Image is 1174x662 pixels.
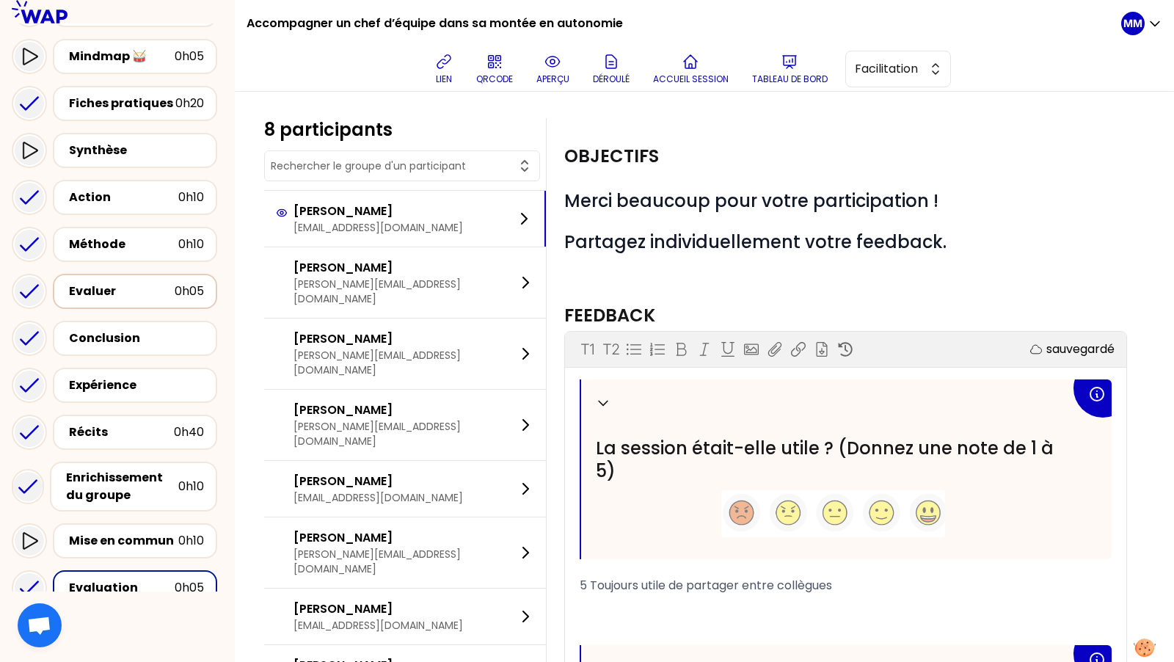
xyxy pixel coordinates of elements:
div: Mise en commun [69,532,178,550]
p: aperçu [536,73,569,85]
div: Evaluer [69,283,175,300]
div: 0h10 [178,236,204,253]
button: QRCODE [470,47,519,91]
p: [EMAIL_ADDRESS][DOMAIN_NAME] [293,618,463,633]
div: Evaluation [69,579,175,597]
span: La session était-elle utile ? (Donnez une note de 1 à 5) [596,436,1058,483]
div: Fiches pratiques [69,95,175,112]
p: [PERSON_NAME] [293,259,517,277]
div: 0h10 [178,189,204,206]
div: 8 participants [264,118,393,142]
input: Rechercher le groupe d'un participant [271,159,516,173]
p: Tableau de bord [752,73,828,85]
p: QRCODE [476,73,513,85]
button: MM [1121,12,1162,35]
button: Accueil session [647,47,734,91]
p: [PERSON_NAME] [293,330,517,348]
div: 0h40 [174,423,204,441]
p: Accueil session [653,73,729,85]
p: [EMAIL_ADDRESS][DOMAIN_NAME] [293,220,463,235]
span: Partagez individuellement votre feedback. [564,230,947,254]
p: Déroulé [593,73,630,85]
h2: Objectifs [564,145,659,168]
button: Tableau de bord [746,47,834,91]
div: Expérience [69,377,204,394]
p: [PERSON_NAME][EMAIL_ADDRESS][DOMAIN_NAME] [293,419,517,448]
div: Synthèse [69,142,204,159]
div: 0h05 [175,579,204,597]
div: 0h05 [175,283,204,300]
button: Facilitation [845,51,951,87]
div: Méthode [69,236,178,253]
div: 0h05 [175,48,204,65]
p: T1 [580,339,594,360]
p: lien [436,73,452,85]
div: Mindmap 🥁 [69,48,175,65]
p: [PERSON_NAME][EMAIL_ADDRESS][DOMAIN_NAME] [293,547,517,576]
span: Merci beaucoup pour votre participation ! [564,189,938,213]
p: T2 [602,339,619,360]
p: [PERSON_NAME] [293,401,517,419]
button: aperçu [531,47,575,91]
div: Récits [69,423,174,441]
div: 0h20 [175,95,204,112]
div: 0h10 [178,478,204,495]
div: Ouvrir le chat [18,603,62,647]
div: Action [69,189,178,206]
p: [EMAIL_ADDRESS][DOMAIN_NAME] [293,490,463,505]
span: Facilitation [855,60,921,78]
p: [PERSON_NAME] [293,203,463,220]
p: [PERSON_NAME] [293,600,463,618]
p: [PERSON_NAME][EMAIL_ADDRESS][DOMAIN_NAME] [293,348,517,377]
p: MM [1123,16,1142,31]
p: [PERSON_NAME] [293,529,517,547]
div: Conclusion [69,330,204,347]
p: [PERSON_NAME][EMAIL_ADDRESS][DOMAIN_NAME] [293,277,517,306]
span: 5 Toujours utile de partager entre collègues [580,577,832,594]
button: lien [429,47,459,91]
button: Déroulé [587,47,635,91]
p: sauvegardé [1046,341,1115,358]
p: [PERSON_NAME] [293,473,463,490]
div: 0h10 [178,532,204,550]
div: Enrichissement du groupe [66,469,178,504]
h3: Feedback [564,304,1127,327]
